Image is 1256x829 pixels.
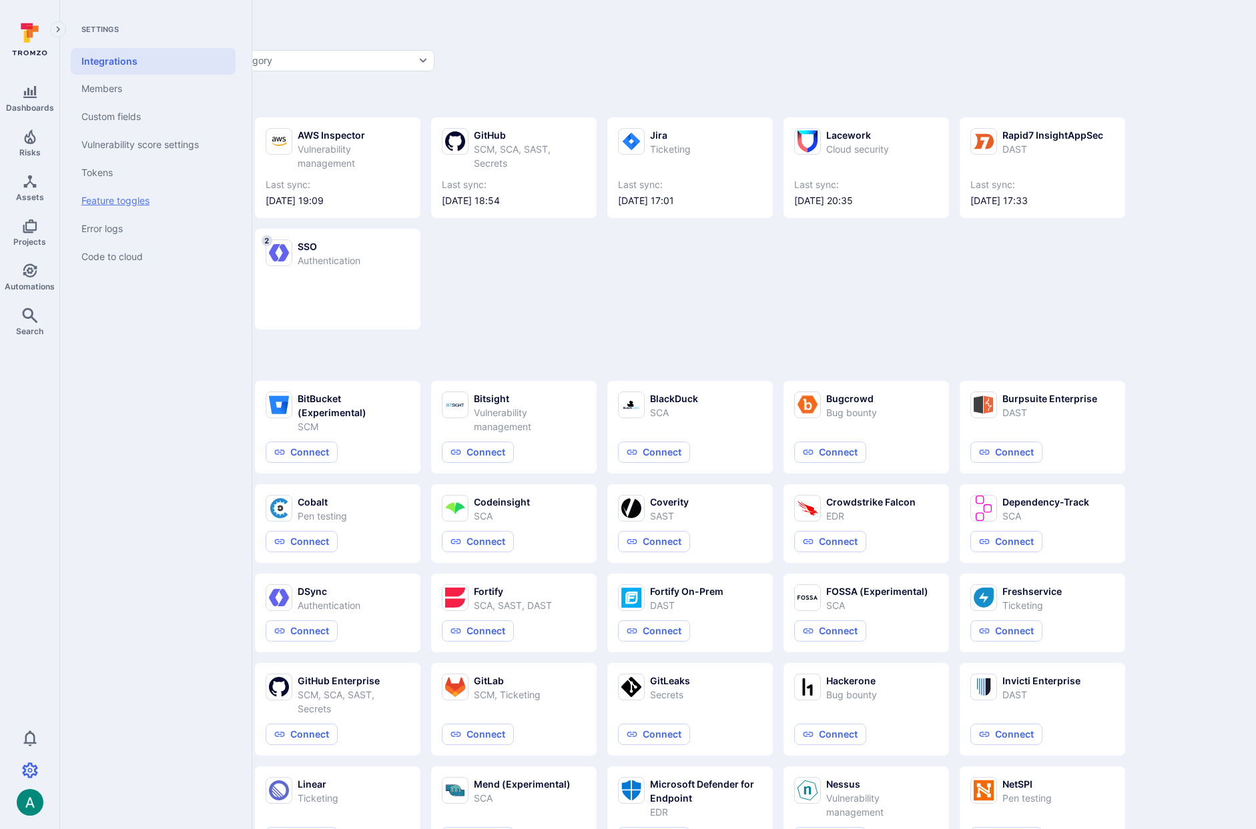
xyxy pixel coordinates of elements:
[618,178,762,191] span: Last sync:
[650,674,690,688] div: GitLeaks
[71,187,236,215] a: Feature toggles
[474,674,541,688] div: GitLab
[1002,142,1103,156] div: DAST
[826,791,938,819] div: Vulnerability management
[1002,674,1080,688] div: Invicti Enterprise
[618,531,690,552] button: Connect
[13,237,46,247] span: Projects
[474,128,586,142] div: GitHub
[650,688,690,702] div: Secrets
[826,777,938,791] div: Nessus
[298,688,410,716] div: SCM, SCA, SAST, Secrets
[266,724,338,745] button: Connect
[650,509,689,523] div: SAST
[826,142,889,156] div: Cloud security
[262,235,272,246] span: 2
[474,791,571,805] div: SCA
[19,147,41,157] span: Risks
[618,194,762,207] span: [DATE] 17:01
[826,405,877,420] div: Bug bounty
[794,724,866,745] button: Connect
[474,391,586,405] div: Bitsight
[442,531,514,552] button: Connect
[71,215,236,243] a: Error logs
[71,24,236,35] span: Settings
[618,442,690,463] button: Connect
[474,509,530,523] div: SCA
[298,598,360,612] div: Authentication
[71,75,236,103] a: Members
[794,178,938,191] span: Last sync:
[442,724,514,745] button: Connect
[826,584,928,598] div: FOSSA (Experimental)
[794,620,866,642] button: Connect
[16,192,44,202] span: Assets
[1002,791,1052,805] div: Pen testing
[970,531,1042,552] button: Connect
[442,194,586,207] span: [DATE] 18:54
[71,131,236,159] a: Vulnerability score settings
[794,128,938,207] a: LaceworkCloud securityLast sync:[DATE] 20:35
[298,495,347,509] div: Cobalt
[650,584,723,598] div: Fortify On-Prem
[71,103,236,131] a: Custom fields
[298,239,360,253] div: SSO
[298,142,410,170] div: Vulnerability management
[650,142,691,156] div: Ticketing
[474,598,552,612] div: SCA, SAST, DAST
[298,584,360,598] div: DSync
[5,281,55,291] span: Automations
[970,194,1115,207] span: [DATE] 17:33
[17,789,43,816] img: ACg8ocLSa5mPYBaXNx3eFu_EmspyJX0laNWN7cXOFirfQ7srZveEpg=s96-c
[650,495,689,509] div: Coverity
[71,48,236,75] a: Integrations
[650,598,723,612] div: DAST
[298,509,347,523] div: Pen testing
[71,243,236,271] a: Code to cloud
[826,598,928,612] div: SCA
[442,442,514,463] button: Connect
[970,724,1042,745] button: Connect
[970,178,1115,191] span: Last sync:
[53,24,63,35] i: Expand navigation menu
[266,239,410,319] a: 2SSOAuthentication
[970,442,1042,463] button: Connect
[474,142,586,170] div: SCM, SCA, SAST, Secrets
[1002,405,1097,420] div: DAST
[650,405,698,420] div: SCA
[298,791,338,805] div: Ticketing
[16,326,43,336] span: Search
[794,531,866,552] button: Connect
[266,442,338,463] button: Connect
[650,128,691,142] div: Jira
[266,620,338,642] button: Connect
[650,805,762,819] div: EDR
[71,159,236,187] a: Tokens
[50,21,66,37] button: Expand navigation menu
[618,620,690,642] button: Connect
[618,724,690,745] button: Connect
[1002,495,1089,509] div: Dependency-Track
[298,777,338,791] div: Linear
[298,674,410,688] div: GitHub Enterprise
[474,688,541,702] div: SCM, Ticketing
[1002,584,1062,598] div: Freshservice
[298,391,410,420] div: BitBucket (Experimental)
[442,620,514,642] button: Connect
[794,442,866,463] button: Connect
[474,777,571,791] div: Mend (Experimental)
[1002,128,1103,142] div: Rapid7 InsightAppSec
[17,789,43,816] div: Arjan Dehar
[298,420,410,434] div: SCM
[826,128,889,142] div: Lacework
[826,688,877,702] div: Bug bounty
[442,178,586,191] span: Last sync:
[474,584,552,598] div: Fortify
[1002,688,1080,702] div: DAST
[650,777,762,805] div: Microsoft Defender for Endpoint
[1002,509,1089,523] div: SCA
[650,391,698,405] div: BlackDuck
[826,391,877,405] div: Bugcrowd
[1002,598,1062,612] div: Ticketing
[826,495,916,509] div: Crowdstrike Falcon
